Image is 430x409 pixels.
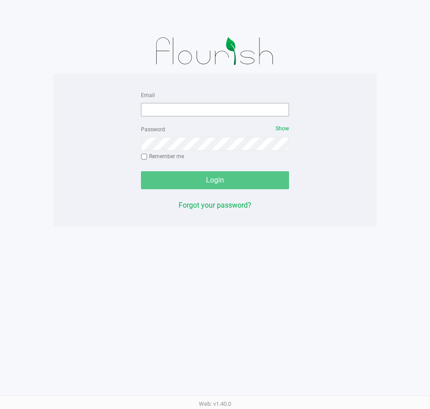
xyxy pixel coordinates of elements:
[141,154,147,160] input: Remember me
[141,125,165,133] label: Password
[199,400,231,407] span: Web: v1.40.0
[141,152,184,160] label: Remember me
[276,125,289,132] span: Show
[141,91,155,99] label: Email
[179,200,251,211] button: Forgot your password?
